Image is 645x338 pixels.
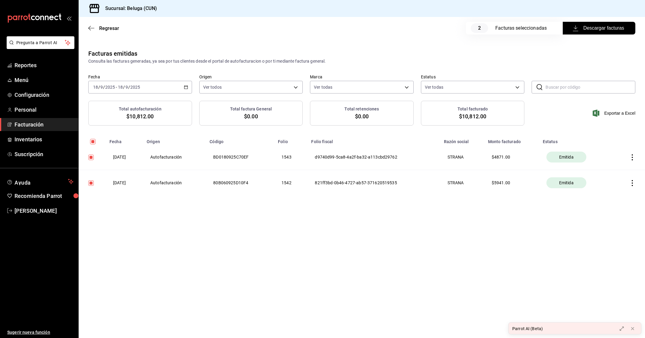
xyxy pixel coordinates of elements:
span: Emitida [557,154,576,160]
input: ---- [130,85,140,90]
h3: Total autofacturación [119,106,161,112]
th: Folio fiscal [308,135,440,144]
span: Suscripción [15,150,73,158]
button: Pregunta a Parrot AI [7,36,74,49]
label: Origen [199,75,303,79]
label: Marca [310,75,414,79]
span: Configuración [15,91,73,99]
span: $0.00 [355,112,369,120]
th: Fecha [106,135,143,144]
th: Autofacturación [143,170,206,196]
label: Estatus [421,75,525,79]
div: Consulta las facturas generadas, ya sea por tus clientes desde el portal de autofacturacion o por... [88,58,635,64]
span: Recomienda Parrot [15,192,73,200]
button: open_drawer_menu [67,16,71,21]
th: 821ff3bd-0b46-4727-ab57-371620519535 [308,170,440,196]
th: $ 5941.00 [484,170,539,196]
h3: Sucursal: Beluga (CUN) [100,5,157,12]
th: Autofacturación [143,144,206,170]
h3: Total factura General [230,106,272,112]
th: 1543 [274,144,308,170]
span: / [123,85,125,90]
span: $10,812.00 [126,112,154,120]
button: Descargar facturas [563,22,635,34]
span: / [103,85,105,90]
label: Fecha [88,75,192,79]
span: Ayuda [15,178,66,185]
span: Menú [15,76,73,84]
button: Exportar a Excel [594,110,635,117]
span: Ver todas [314,84,332,90]
span: $10,812.00 [459,112,486,120]
th: [DATE] [106,170,143,196]
th: $ 4871.00 [484,144,539,170]
h3: Total retenciones [344,106,379,112]
th: Código [206,135,274,144]
th: Razón social [440,135,484,144]
th: Monto facturado [484,135,539,144]
input: Buscar por código [546,81,635,93]
div: Facturas seleccionadas [495,25,551,32]
input: -- [125,85,128,90]
span: / [128,85,130,90]
input: -- [93,85,98,90]
span: Personal [15,106,73,114]
span: Pregunta a Parrot AI [16,40,65,46]
input: -- [118,85,123,90]
div: Parrot AI (Beta) [512,326,543,332]
th: BD0180925C70EF [206,144,274,170]
span: $0.00 [244,112,258,120]
input: ---- [105,85,115,90]
th: Origen [143,135,206,144]
span: Regresar [99,25,119,31]
span: Reportes [15,61,73,69]
span: Emitida [557,180,576,186]
span: Inventarios [15,135,73,143]
span: [PERSON_NAME] [15,207,73,215]
th: 1542 [274,170,308,196]
th: d9740d99-5ca8-4a2f-ba32-a113cbd29762 [308,144,440,170]
span: Ver todas [425,84,443,90]
span: 2 [471,23,488,33]
th: STRANA [440,170,484,196]
span: - [116,85,117,90]
input: -- [100,85,103,90]
div: Facturas emitidas [88,49,137,58]
th: Estatus [539,135,614,144]
span: Ver todos [203,84,222,90]
th: STRANA [440,144,484,170]
span: / [98,85,100,90]
span: Facturación [15,120,73,129]
th: 80B060925D10F4 [206,170,274,196]
th: [DATE] [106,144,143,170]
span: Descargar facturas [574,25,624,32]
a: Pregunta a Parrot AI [4,44,74,50]
h3: Total facturado [458,106,488,112]
button: Regresar [88,25,119,31]
th: Folio [274,135,308,144]
span: Sugerir nueva función [7,329,73,336]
